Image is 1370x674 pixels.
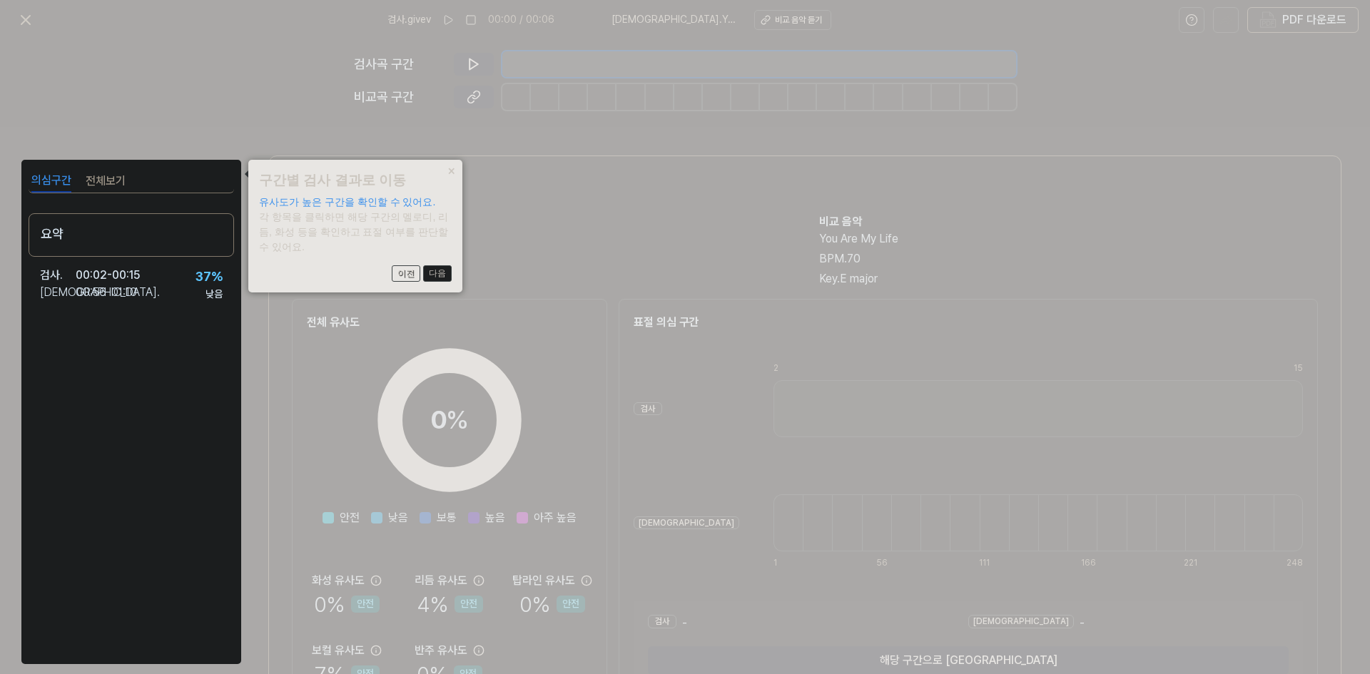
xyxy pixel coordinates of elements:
span: 유사도가 높은 구간을 확인할 수 있어요. [259,196,435,208]
button: 전체보기 [86,170,126,193]
header: 구간별 검사 결과로 이동 [259,170,452,191]
div: 00:56 - 01:10 [76,284,137,301]
button: Close [440,160,462,180]
div: 00:02 - 00:15 [76,267,140,284]
div: 낮음 [205,287,223,302]
div: 요약 [29,213,234,257]
button: 이전 [392,265,420,282]
div: [DEMOGRAPHIC_DATA] . [40,284,76,301]
div: 각 항목을 클릭하면 해당 구간의 멜로디, 리듬, 화성 등을 확인하고 표절 여부를 판단할 수 있어요. [259,195,452,255]
button: 의심구간 [31,170,71,193]
div: 검사 . [40,267,76,284]
div: 37 % [196,267,223,287]
button: 다음 [423,265,452,282]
